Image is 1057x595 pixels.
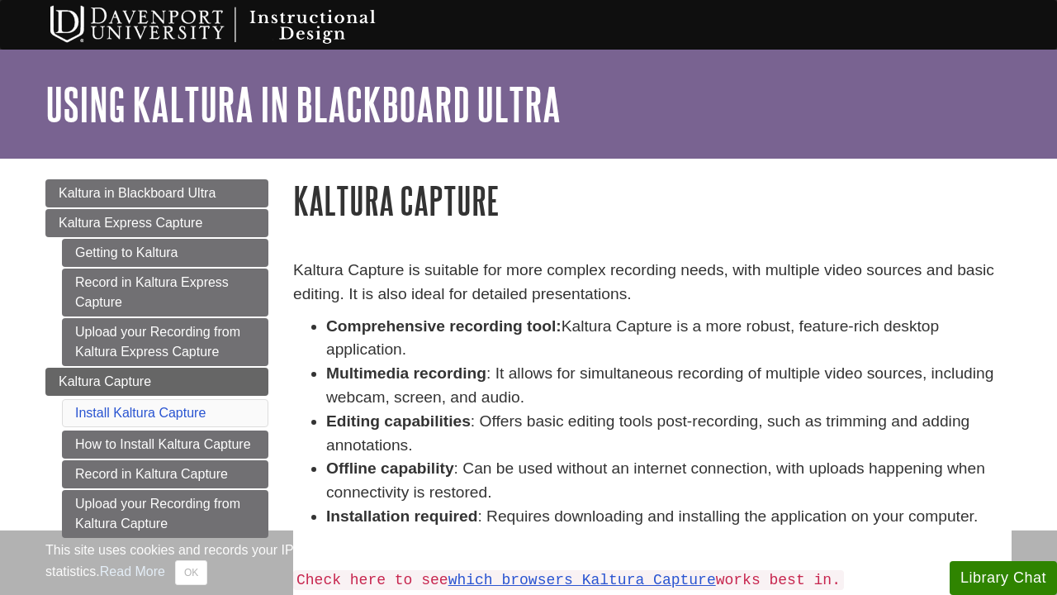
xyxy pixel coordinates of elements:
a: Kaltura Express Capture [45,209,268,237]
li: : Can be used without an internet connection, with uploads happening when connectivity is restored. [326,457,1012,505]
span: Kaltura Express Capture [59,216,202,230]
a: which browsers Kaltura Capture [448,572,716,588]
a: Using Kaltura in Blackboard Ultra [45,79,561,130]
strong: Editing capabilities [326,412,471,430]
a: Kaltura in Blackboard Ultra [45,179,268,207]
strong: Multimedia recording [326,364,486,382]
a: Getting to Kaltura [62,239,268,267]
p: Kaltura Capture is suitable for more complex recording needs, with multiple video sources and bas... [293,259,1012,307]
a: Record in Kaltura Capture [62,460,268,488]
strong: Offline capability [326,459,454,477]
strong: Installation required [326,507,477,525]
h1: Kaltura Capture [293,179,1012,221]
a: Kaltura Capture [45,368,268,396]
a: How to Install Kaltura Capture [62,431,268,459]
li: : It allows for simultaneous recording of multiple video sources, including webcam, screen, and a... [326,362,1012,410]
li: Kaltura Capture is a more robust, feature-rich desktop application. [326,315,1012,363]
img: Davenport University Instructional Design [37,4,434,45]
li: : Requires downloading and installing the application on your computer. [326,505,1012,529]
div: Guide Page Menu [45,179,268,538]
code: Check here to see works best in. [293,570,844,590]
button: Library Chat [950,561,1057,595]
a: Upload your Recording from Kaltura Capture [62,490,268,538]
span: Kaltura Capture [59,374,151,388]
a: Upload your Recording from Kaltura Express Capture [62,318,268,366]
a: Record in Kaltura Express Capture [62,269,268,317]
li: : Offers basic editing tools post-recording, such as trimming and adding annotations. [326,410,1012,458]
strong: Comprehensive recording tool: [326,317,562,335]
span: Kaltura in Blackboard Ultra [59,186,216,200]
a: Install Kaltura Capture [75,406,206,420]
